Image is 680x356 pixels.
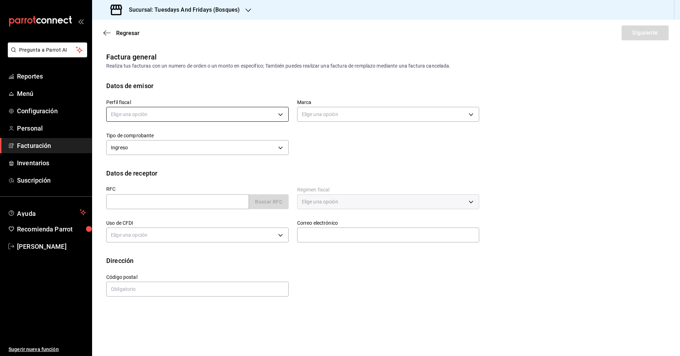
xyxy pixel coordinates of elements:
span: Pregunta a Parrot AI [19,46,76,54]
label: Código postal [106,275,289,280]
div: Datos de emisor [106,81,153,91]
span: Recomienda Parrot [17,224,86,234]
span: Inventarios [17,158,86,168]
div: Elige una opción [297,194,480,209]
div: Dirección [106,256,134,265]
span: Reportes [17,71,86,81]
span: Configuración [17,106,86,116]
label: Uso de CFDI [106,220,289,225]
label: Perfil fiscal [106,100,289,105]
span: [PERSON_NAME] [17,242,86,251]
span: Facturación [17,141,86,150]
div: Elige una opción [106,107,289,122]
h3: Sucursal: Tuesdays And Fridays (Bosques) [123,6,240,14]
span: Menú [17,89,86,98]
button: Regresar [103,30,140,36]
label: RFC [106,186,289,191]
span: Personal [17,124,86,133]
span: Ingreso [111,144,128,151]
label: Correo electrónico [297,220,480,225]
label: Tipo de comprobante [106,133,289,138]
div: Datos de receptor [106,168,157,178]
div: Realiza tus facturas con un numero de orden o un monto en especifico; También puedes realizar una... [106,62,666,70]
input: Obligatorio [106,282,289,297]
span: Suscripción [17,176,86,185]
a: Pregunta a Parrot AI [5,51,87,59]
div: Factura general [106,52,157,62]
span: Ayuda [17,208,77,217]
button: Pregunta a Parrot AI [8,42,87,57]
span: Sugerir nueva función [8,346,86,353]
label: Régimen fiscal [297,187,480,192]
div: Elige una opción [297,107,480,122]
span: Regresar [116,30,140,36]
label: Marca [297,100,480,105]
button: open_drawer_menu [78,18,84,24]
div: Elige una opción [106,228,289,242]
